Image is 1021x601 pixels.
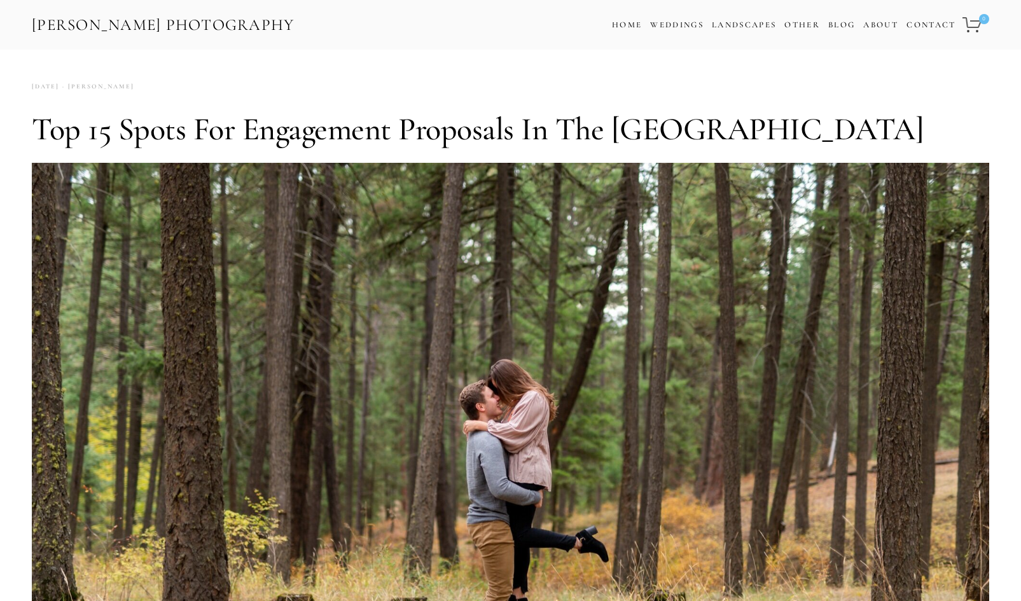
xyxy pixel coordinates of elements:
[612,16,642,34] a: Home
[650,20,704,30] a: Weddings
[906,16,955,34] a: Contact
[32,78,59,95] time: [DATE]
[784,20,820,30] a: Other
[863,16,898,34] a: About
[961,10,990,40] a: 0 items in cart
[828,16,855,34] a: Blog
[31,11,296,39] a: [PERSON_NAME] Photography
[59,78,134,95] a: [PERSON_NAME]
[979,14,989,24] span: 0
[712,20,776,30] a: Landscapes
[32,110,989,148] h1: Top 15 Spots for Engagement Proposals in the [GEOGRAPHIC_DATA]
